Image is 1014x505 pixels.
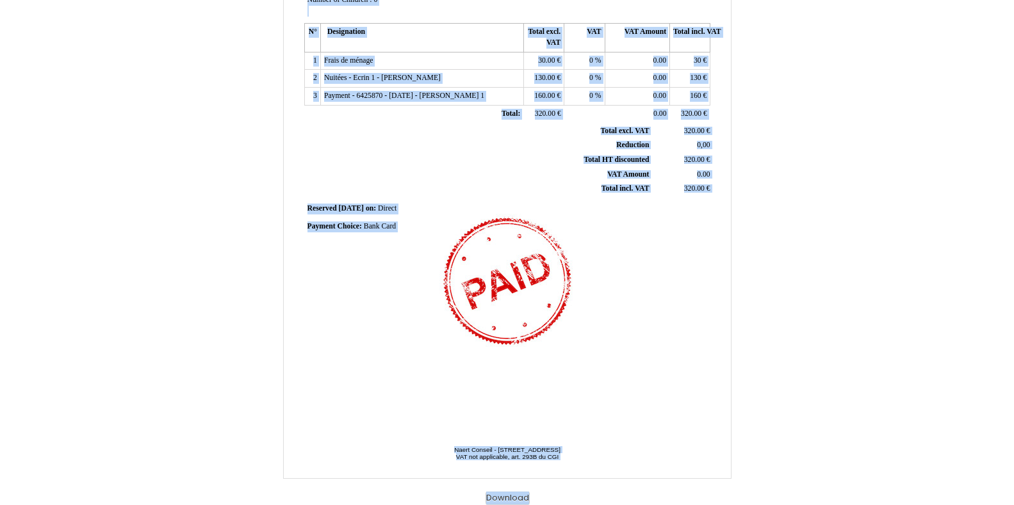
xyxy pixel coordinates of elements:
[690,92,701,100] span: 160
[653,92,666,100] span: 0.00
[454,446,560,453] span: Naert Conseil - [STREET_ADDRESS]
[605,24,669,52] th: VAT Amount
[653,74,666,82] span: 0.00
[584,156,649,164] span: Total HT discounted
[653,56,666,65] span: 0.00
[681,109,701,118] span: 320.00
[564,52,605,70] td: %
[366,204,376,212] span: on:
[304,52,320,70] td: 1
[684,184,705,193] span: 320.00
[339,204,364,212] span: [DATE]
[690,74,701,82] span: 130
[304,24,320,52] th: N°
[304,88,320,106] td: 3
[534,92,555,100] span: 160.00
[601,184,650,193] span: Total incl. VAT
[564,70,605,88] td: %
[651,124,712,138] td: €
[684,156,705,164] span: 320.00
[486,492,530,505] button: Download
[601,127,650,135] span: Total excl. VAT
[320,24,523,52] th: Designation
[534,74,555,82] span: 130.00
[535,109,555,118] span: 320.00
[324,92,484,100] span: Payment - 6425870 - [DATE] - [PERSON_NAME] 1
[378,204,397,212] span: Direct
[564,24,605,52] th: VAT
[589,92,593,100] span: 0
[523,52,564,70] td: €
[307,204,337,212] span: Reserved
[684,127,705,135] span: 320.00
[651,153,712,168] td: €
[307,222,362,230] span: Payment Choice:
[523,88,564,106] td: €
[670,24,710,52] th: Total incl. VAT
[616,141,649,149] span: Reduction
[324,56,373,65] span: Frais de ménage
[697,170,710,179] span: 0.00
[694,56,701,65] span: 30
[697,141,710,149] span: 0,00
[523,24,564,52] th: Total excl. VAT
[670,52,710,70] td: €
[456,453,559,460] span: VAT not applicable, art. 293B du CGI
[589,74,593,82] span: 0
[304,70,320,88] td: 2
[651,182,712,196] td: €
[670,105,710,123] td: €
[324,74,441,82] span: Nuitées - Ecrin 1 - [PERSON_NAME]
[523,105,564,123] td: €
[364,222,396,230] span: Bank Card
[670,88,710,106] td: €
[564,88,605,106] td: %
[523,70,564,88] td: €
[670,70,710,88] td: €
[607,170,649,179] span: VAT Amount
[502,109,520,118] span: Total:
[538,56,555,65] span: 30.00
[589,56,593,65] span: 0
[653,109,666,118] span: 0.00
